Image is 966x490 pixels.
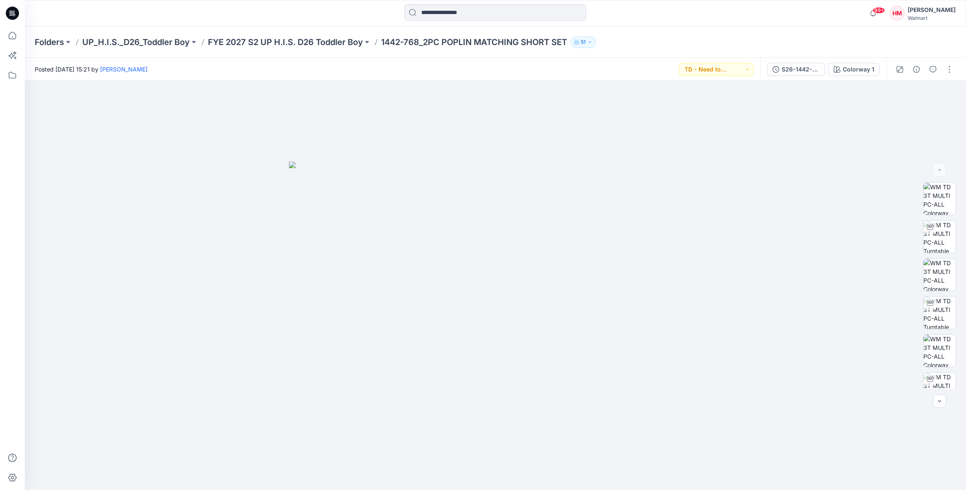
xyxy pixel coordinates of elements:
div: [PERSON_NAME] [908,5,956,15]
div: S26-1442-768-WN_TBPL_2PC POPLIN MATCHING SHORT SET-ALL-CLWYS [782,65,820,74]
p: 1442-768_2PC POPLIN MATCHING SHORT SET [381,36,567,48]
span: 99+ [873,7,885,14]
img: WM TD 3T MULTI PC-ALL Colorway wo Avatar [923,259,956,291]
img: WM TD 3T MULTI PC-ALL Turntable with Avatar [923,297,956,329]
span: Posted [DATE] 15:21 by [35,65,148,74]
img: WM TD 3T MULTI PC-ALL Turntable with Avatar [923,373,956,405]
button: Colorway 1 [828,63,880,76]
a: FYE 2027 S2 UP H.I.S. D26 Toddler Boy [208,36,363,48]
div: Walmart [908,15,956,21]
a: UP_H.I.S._D26_Toddler Boy [82,36,190,48]
img: WM TD 3T MULTI PC-ALL Colorway wo Avatar [923,335,956,367]
button: Details [910,63,923,76]
p: 51 [581,38,586,47]
button: 51 [570,36,596,48]
div: HM [890,6,904,21]
a: Folders [35,36,64,48]
div: Colorway 1 [843,65,874,74]
img: eyJhbGciOiJIUzI1NiIsImtpZCI6IjAiLCJzbHQiOiJzZXMiLCJ0eXAiOiJKV1QifQ.eyJkYXRhIjp7InR5cGUiOiJzdG9yYW... [289,162,702,490]
img: WM TD 3T MULTI PC-ALL Colorway wo Avatar [923,183,956,215]
a: [PERSON_NAME] [100,66,148,73]
button: S26-1442-768-WN_TBPL_2PC POPLIN MATCHING SHORT SET-ALL-CLWYS [767,63,825,76]
img: WM TD 3T MULTI PC-ALL Turntable with Avatar [923,221,956,253]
